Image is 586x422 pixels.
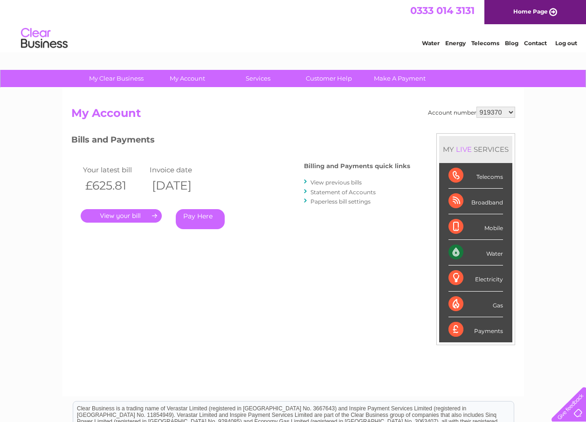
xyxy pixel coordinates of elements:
div: Account number [428,107,515,118]
div: Gas [448,292,503,317]
a: My Account [149,70,226,87]
th: £625.81 [81,176,148,195]
div: Telecoms [448,163,503,189]
a: Telecoms [471,40,499,47]
div: Clear Business is a trading name of Verastar Limited (registered in [GEOGRAPHIC_DATA] No. 3667643... [73,5,514,45]
a: Customer Help [290,70,367,87]
h3: Bills and Payments [71,133,410,150]
a: Pay Here [176,209,225,229]
a: Services [220,70,296,87]
a: My Clear Business [78,70,155,87]
a: Log out [555,40,577,47]
a: Blog [505,40,518,47]
div: Mobile [448,214,503,240]
th: [DATE] [147,176,214,195]
div: LIVE [454,145,474,154]
div: Payments [448,317,503,342]
img: logo.png [21,24,68,53]
div: Broadband [448,189,503,214]
div: Electricity [448,265,503,291]
a: 0333 014 3131 [410,5,475,16]
td: Invoice date [147,163,214,176]
a: . [81,209,162,223]
h4: Billing and Payments quick links [304,163,410,170]
h2: My Account [71,107,515,124]
a: View previous bills [310,179,362,186]
a: Statement of Accounts [310,189,376,196]
a: Water [422,40,440,47]
td: Your latest bill [81,163,148,176]
a: Make A Payment [361,70,438,87]
div: MY SERVICES [439,136,512,163]
div: Water [448,240,503,265]
a: Contact [524,40,547,47]
a: Paperless bill settings [310,198,371,205]
a: Energy [445,40,466,47]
